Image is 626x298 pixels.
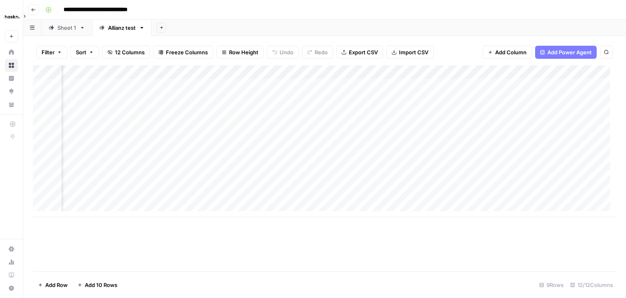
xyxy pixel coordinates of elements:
[33,278,73,291] button: Add Row
[386,46,434,59] button: Import CSV
[153,46,213,59] button: Freeze Columns
[547,48,592,56] span: Add Power Agent
[5,85,18,98] a: Opportunities
[5,7,18,27] button: Workspace: Haskn
[92,20,152,36] a: Allianz test
[399,48,428,56] span: Import CSV
[216,46,264,59] button: Row Height
[42,20,92,36] a: Sheet 1
[5,269,18,282] a: Learning Hub
[5,72,18,85] a: Insights
[267,46,299,59] button: Undo
[567,278,616,291] div: 12/12 Columns
[229,48,258,56] span: Row Height
[302,46,333,59] button: Redo
[280,48,293,56] span: Undo
[85,281,117,289] span: Add 10 Rows
[57,24,76,32] div: Sheet 1
[336,46,383,59] button: Export CSV
[108,24,136,32] div: Allianz test
[536,278,567,291] div: 9 Rows
[102,46,150,59] button: 12 Columns
[36,46,67,59] button: Filter
[495,48,527,56] span: Add Column
[73,278,122,291] button: Add 10 Rows
[76,48,86,56] span: Sort
[5,9,20,24] img: Haskn Logo
[5,242,18,256] a: Settings
[535,46,597,59] button: Add Power Agent
[483,46,532,59] button: Add Column
[5,256,18,269] a: Usage
[166,48,208,56] span: Freeze Columns
[5,282,18,295] button: Help + Support
[42,48,55,56] span: Filter
[115,48,145,56] span: 12 Columns
[71,46,99,59] button: Sort
[349,48,378,56] span: Export CSV
[5,59,18,72] a: Browse
[315,48,328,56] span: Redo
[45,281,68,289] span: Add Row
[5,46,18,59] a: Home
[5,98,18,111] a: Your Data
